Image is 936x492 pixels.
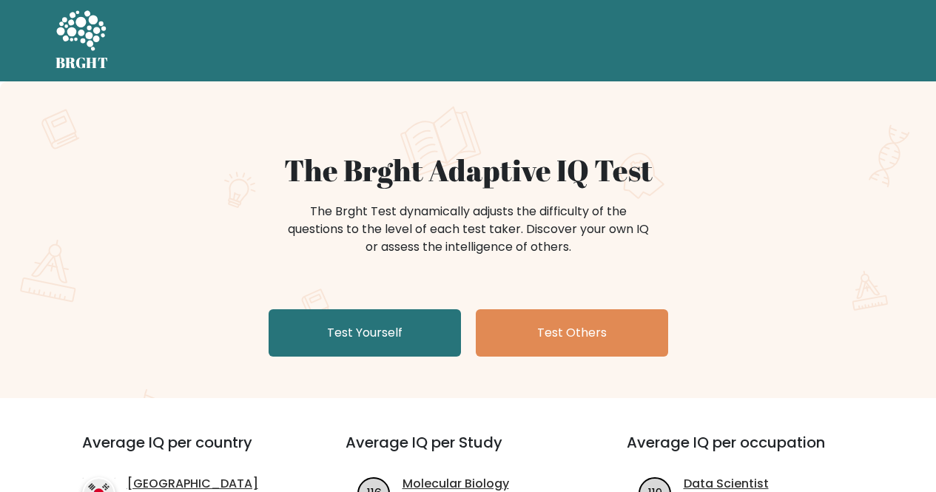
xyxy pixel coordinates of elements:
a: Test Yourself [269,309,461,357]
h5: BRGHT [55,54,109,72]
a: BRGHT [55,6,109,75]
h3: Average IQ per Study [346,434,591,469]
h3: Average IQ per occupation [627,434,872,469]
h1: The Brght Adaptive IQ Test [107,152,829,188]
div: The Brght Test dynamically adjusts the difficulty of the questions to the level of each test take... [283,203,653,256]
a: Test Others [476,309,668,357]
h3: Average IQ per country [82,434,292,469]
